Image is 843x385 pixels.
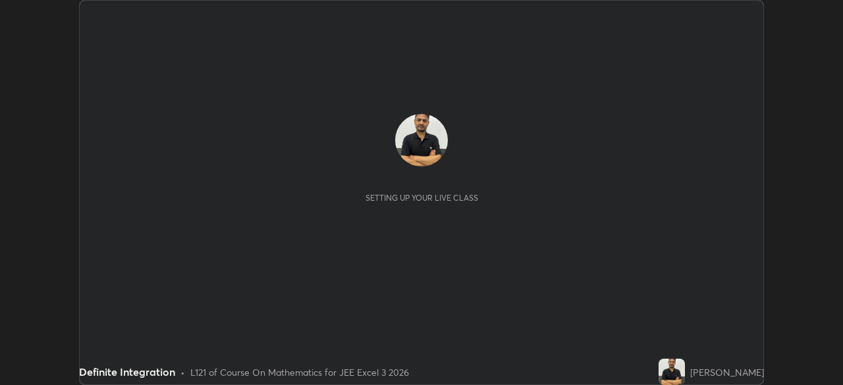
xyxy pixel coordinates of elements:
[659,359,685,385] img: 08c284debe354a72af15aff8d7bcd778.jpg
[190,365,409,379] div: L121 of Course On Mathematics for JEE Excel 3 2026
[366,193,478,203] div: Setting up your live class
[79,364,175,380] div: Definite Integration
[180,365,185,379] div: •
[395,114,448,167] img: 08c284debe354a72af15aff8d7bcd778.jpg
[690,365,764,379] div: [PERSON_NAME]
